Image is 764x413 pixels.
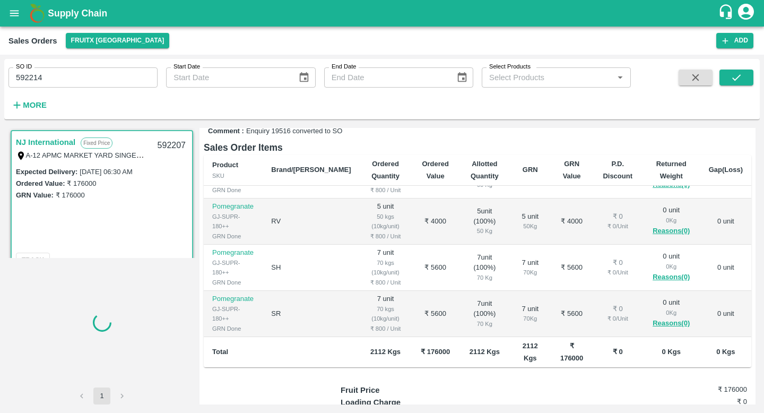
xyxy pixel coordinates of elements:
p: Loading Charge [341,397,442,408]
td: 0 unit [700,245,751,291]
h6: ₹ 0 [679,397,747,407]
div: ₹ 0 [602,304,634,314]
button: page 1 [93,388,110,405]
b: Ordered Quantity [371,160,400,179]
div: ₹ 0 / Unit [602,221,634,231]
a: NJ International [16,135,75,149]
td: ₹ 4000 [551,199,593,245]
b: GRN [523,166,538,174]
label: GRN Value: [16,191,54,199]
div: GRN Done [212,324,254,333]
div: 70 kgs (10kg/unit) [368,304,403,324]
button: Choose date [452,67,472,88]
td: ₹ 5600 [412,291,459,337]
label: ₹ 176000 [56,191,85,199]
b: 2112 Kgs [523,342,538,362]
div: GJ-SUPR-180++ [212,212,254,231]
div: ₹ 800 / Unit [368,185,403,195]
td: 5 unit [360,199,412,245]
label: Ordered Value: [16,179,65,187]
div: GJ-SUPR-180++ [212,258,254,278]
button: Select DC [66,33,170,48]
span: Booked [152,256,183,264]
input: Enter SO ID [8,67,158,88]
div: 7 unit ( 100 %) [468,299,501,329]
label: [DATE] 06:30 AM [80,168,132,176]
p: Pomegranate [212,202,254,212]
p: Fixed Price [81,137,112,149]
label: ₹ 176000 [67,179,96,187]
label: Comment : [208,126,244,136]
h6: ₹ 176000 [679,384,747,395]
td: ₹ 5600 [412,245,459,291]
button: More [8,96,49,114]
b: ₹ 176000 [421,348,450,356]
button: Reasons(0) [651,271,692,283]
label: Expected Delivery : [16,168,77,176]
h6: Sales Order Items [204,140,751,155]
td: ₹ 5600 [551,291,593,337]
td: 0 unit [700,291,751,337]
div: customer-support [718,4,736,23]
button: Open [613,71,627,84]
td: 7 unit [360,291,412,337]
div: 592207 [151,133,192,158]
b: ₹ 176000 [560,342,583,362]
div: 50 Kg [518,221,542,231]
b: Brand/[PERSON_NAME] [271,166,351,174]
img: logo [27,3,48,24]
td: 0 unit [700,199,751,245]
div: 5 unit ( 100 %) [468,206,501,236]
td: 7 unit [360,245,412,291]
div: GRN Done [212,278,254,287]
div: GJ-SUPR-180++ [212,304,254,324]
button: open drawer [2,1,27,25]
div: 7 unit ( 100 %) [468,253,501,282]
label: SO ID [16,63,32,71]
div: 0 unit [651,298,692,330]
span: Enquiry 19516 converted to SO [246,126,342,136]
strong: More [23,101,47,109]
label: A-12 APMC MARKET YARD SINGENA AGRAHRA [GEOGRAPHIC_DATA] URBAN [GEOGRAPHIC_DATA]-560100, [GEOGRAPH... [26,151,706,159]
b: Returned Weight [656,160,687,179]
input: Start Date [166,67,290,88]
td: ₹ 5600 [551,245,593,291]
b: 0 Kgs [716,348,735,356]
div: 70 kgs (10kg/unit) [368,258,403,278]
div: 0 Kg [651,308,692,317]
button: Reasons(0) [651,317,692,330]
div: ₹ 0 / Unit [602,314,634,323]
div: account of current user [736,2,756,24]
p: Pomegranate [212,294,254,304]
div: 50 kgs (10kg/unit) [368,212,403,231]
div: 70 Kg [518,268,542,277]
button: Reasons(0) [651,225,692,237]
div: 5 unit [518,212,542,231]
b: 0 Kgs [662,348,681,356]
td: SR [263,291,359,337]
b: Allotted Quantity [471,160,499,179]
label: Start Date [173,63,200,71]
div: ₹ 0 / Unit [602,268,634,277]
div: 50 Kg [468,226,501,236]
a: Supply Chain [48,6,718,21]
input: Select Products [485,71,610,84]
div: 0 Kg [651,216,692,225]
p: Fruit Price [341,384,442,396]
p: Pomegranate [212,248,254,258]
div: 7 unit [518,304,542,324]
div: 70 Kg [468,273,501,282]
b: Gap(Loss) [709,166,743,174]
b: 2112 Kgs [470,348,500,356]
button: Choose date [294,67,314,88]
input: End Date [324,67,448,88]
div: ₹ 0 [602,212,634,222]
div: Sales Orders [8,34,57,48]
div: SKU [212,171,254,180]
label: End Date [332,63,356,71]
div: GRN Done [212,231,254,241]
b: P.D. Discount [603,160,632,179]
b: 2112 Kgs [370,348,401,356]
nav: pagination navigation [72,388,132,405]
b: Ordered Value [422,160,449,179]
